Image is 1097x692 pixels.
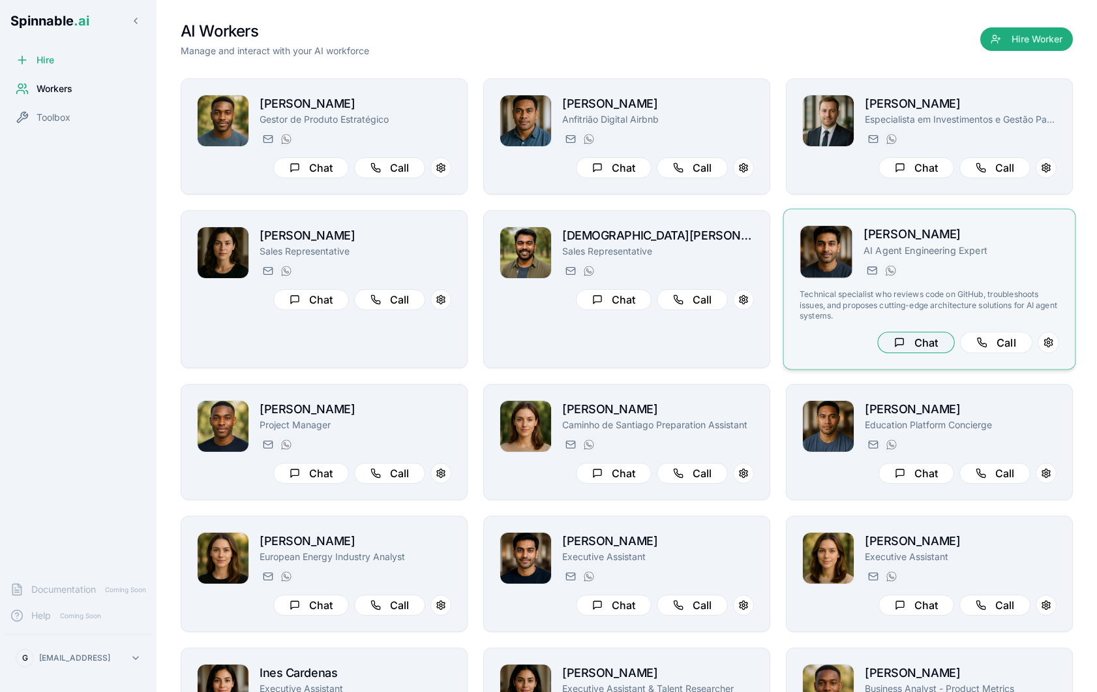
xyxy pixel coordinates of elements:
button: Chat [879,157,954,178]
button: G[EMAIL_ADDRESS] [10,645,146,671]
button: Chat [877,332,954,353]
button: Send email to brian.robinson@getspinnable.ai [260,437,275,452]
button: Send email to daisy.borgessmith@getspinnable.ai [865,569,880,584]
h2: [PERSON_NAME] [864,225,1059,244]
button: Send email to gloria.simon@getspinnable.ai [562,437,578,452]
h2: [PERSON_NAME] [260,95,451,113]
button: WhatsApp [278,131,293,147]
p: Technical specialist who reviews code on GitHub, troubleshoots issues, and proposes cutting-edge ... [800,289,1059,321]
h2: [PERSON_NAME] [865,532,1057,550]
h2: [PERSON_NAME] [865,400,1057,418]
button: WhatsApp [882,262,898,278]
button: Call [959,157,1030,178]
p: Manage and interact with your AI workforce [181,44,369,57]
span: Toolbox [37,111,70,124]
p: Executive Assistant [562,550,754,563]
button: Send email to fiona.anderson@getspinnable.ai [260,263,275,279]
button: Send email to michael.taufa@getspinnable.ai [865,437,880,452]
span: .ai [74,13,89,29]
p: Sales Representative [260,245,451,258]
img: Tariq Muller [500,533,551,584]
h2: [PERSON_NAME] [562,400,754,418]
span: Hire [37,54,54,67]
span: Help [31,609,51,622]
img: WhatsApp [584,571,594,582]
button: WhatsApp [580,131,596,147]
img: Brian Robinson [198,401,248,452]
button: Chat [273,463,349,484]
p: Executive Assistant [865,550,1057,563]
button: Call [959,463,1030,484]
span: G [22,653,28,663]
img: WhatsApp [281,134,292,144]
img: WhatsApp [281,571,292,582]
button: Send email to manuel.mehta@getspinnable.ai [864,262,879,278]
button: Call [959,595,1030,616]
button: WhatsApp [278,569,293,584]
img: Manuel Mehta [800,226,852,278]
span: Documentation [31,583,96,596]
button: Call [354,289,425,310]
p: Caminho de Santiago Preparation Assistant [562,418,754,432]
img: WhatsApp [886,265,896,275]
h2: Ines Cardenas [260,664,451,682]
p: Project Manager [260,418,451,432]
p: Gestor de Produto Estratégico [260,113,451,126]
img: Michael Taufa [803,401,854,452]
img: WhatsApp [886,571,897,582]
h2: [PERSON_NAME] [562,664,754,682]
span: Coming Soon [101,584,150,596]
button: Call [657,463,728,484]
h2: [PERSON_NAME] [260,227,451,245]
button: Chat [576,157,652,178]
img: WhatsApp [584,134,594,144]
h2: [PERSON_NAME] [865,664,1057,682]
p: European Energy Industry Analyst [260,550,451,563]
button: Chat [273,595,349,616]
button: Call [960,332,1032,353]
img: Daisy BorgesSmith [803,533,854,584]
button: Chat [576,463,652,484]
p: Sales Representative [562,245,754,258]
img: WhatsApp [281,266,292,276]
button: Chat [273,289,349,310]
button: WhatsApp [883,131,899,147]
button: Send email to tariq.muller@getspinnable.ai [562,569,578,584]
p: Education Platform Concierge [865,418,1057,432]
button: Call [657,157,728,178]
button: Send email to leo.petersen@getspinnable.ai [260,131,275,147]
p: AI Agent Engineering Expert [864,244,1059,257]
img: Daniela Anderson [198,533,248,584]
h1: AI Workers [181,21,369,42]
button: Call [354,157,425,178]
button: WhatsApp [580,263,596,279]
img: João Vai [500,95,551,146]
img: WhatsApp [584,266,594,276]
p: Anfitrião Digital Airbnb [562,113,754,126]
button: Call [657,595,728,616]
img: WhatsApp [886,439,897,450]
button: Send email to christian.rodriguez@getspinnable.ai [562,263,578,279]
img: WhatsApp [281,439,292,450]
img: Fiona Anderson [198,227,248,278]
h2: [DEMOGRAPHIC_DATA][PERSON_NAME] [562,227,754,245]
button: Chat [576,289,652,310]
span: Workers [37,82,72,95]
img: Paul Santos [803,95,854,146]
button: WhatsApp [278,263,293,279]
h2: [PERSON_NAME] [865,95,1057,113]
button: WhatsApp [580,569,596,584]
button: Call [657,289,728,310]
img: Christian Rodriguez [500,227,551,278]
h2: [PERSON_NAME] [260,400,451,418]
img: Gloria Simon [500,401,551,452]
button: Chat [576,595,652,616]
button: WhatsApp [883,437,899,452]
button: Chat [879,463,954,484]
button: WhatsApp [278,437,293,452]
button: Call [354,463,425,484]
img: Leo Petersen [198,95,248,146]
img: WhatsApp [584,439,594,450]
h2: [PERSON_NAME] [260,532,451,550]
button: Send email to joao.vai@getspinnable.ai [562,131,578,147]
